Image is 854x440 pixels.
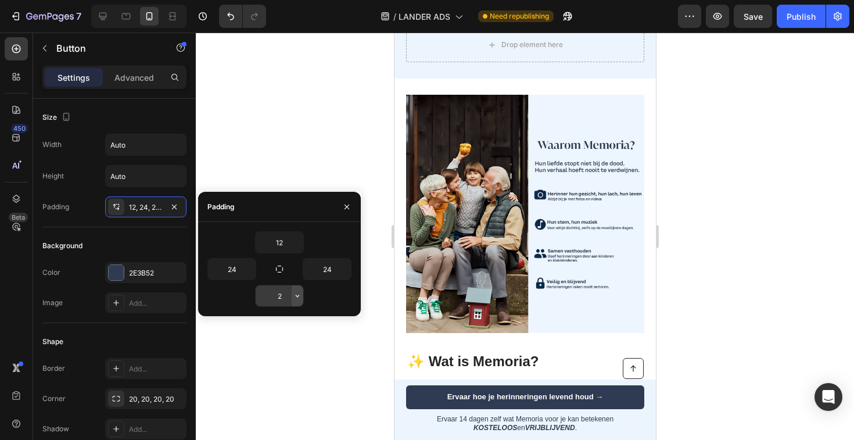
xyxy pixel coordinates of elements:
[42,394,66,404] div: Corner
[114,71,154,84] p: Advanced
[56,41,155,55] p: Button
[394,33,656,440] iframe: Design area
[208,259,256,280] input: Auto
[58,71,90,84] p: Settings
[42,110,73,126] div: Size
[787,10,816,23] div: Publish
[106,166,186,187] input: Auto
[303,259,351,280] input: Auto
[9,213,28,222] div: Beta
[42,139,62,150] div: Width
[490,11,549,22] span: Need republishing
[207,202,235,212] div: Padding
[42,424,69,434] div: Shadow
[256,285,303,306] input: Auto
[393,10,396,23] span: /
[42,267,60,278] div: Color
[129,424,184,435] div: Add...
[42,202,69,212] div: Padding
[399,10,450,23] span: LANDER ADS
[129,268,184,278] div: 2E3B52
[129,364,184,374] div: Add...
[129,394,184,405] div: 20, 20, 20, 20
[11,124,28,133] div: 450
[219,5,266,28] div: Undo/Redo
[5,5,87,28] button: 7
[106,134,186,155] input: Auto
[777,5,826,28] button: Publish
[42,241,82,251] div: Background
[256,232,303,253] input: Auto
[42,363,65,374] div: Border
[42,171,64,181] div: Height
[76,9,81,23] p: 7
[129,298,184,309] div: Add...
[744,12,763,22] span: Save
[42,337,63,347] div: Shape
[814,383,842,411] div: Open Intercom Messenger
[734,5,772,28] button: Save
[129,202,163,213] div: 12, 24, 2, 24
[42,298,63,308] div: Image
